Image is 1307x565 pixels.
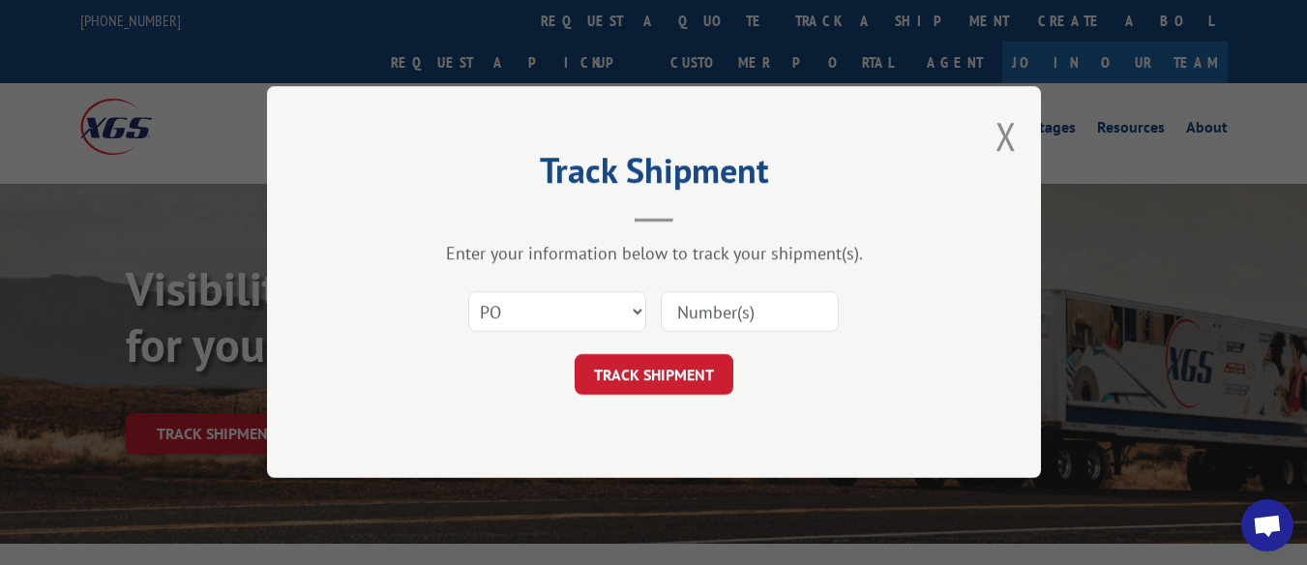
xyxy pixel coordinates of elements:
[364,157,944,193] h2: Track Shipment
[1241,499,1293,551] div: Open chat
[995,110,1017,162] button: Close modal
[661,292,839,333] input: Number(s)
[575,355,733,396] button: TRACK SHIPMENT
[364,243,944,265] div: Enter your information below to track your shipment(s).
